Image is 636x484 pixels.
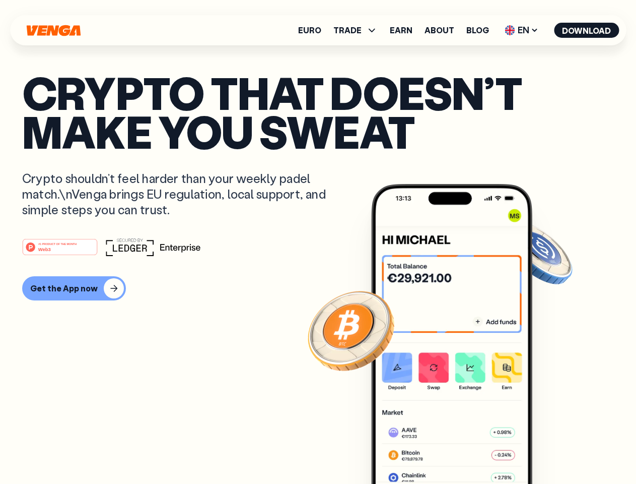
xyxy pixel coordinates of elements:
button: Download [554,23,619,38]
a: Get the App now [22,276,614,300]
a: About [425,26,454,34]
span: EN [501,22,542,38]
img: USDC coin [502,217,575,289]
a: Earn [390,26,412,34]
div: Get the App now [30,283,98,293]
a: #1 PRODUCT OF THE MONTHWeb3 [22,245,98,258]
img: flag-uk [505,25,515,35]
svg: Home [25,25,82,36]
span: TRADE [333,24,378,36]
button: Get the App now [22,276,126,300]
p: Crypto that doesn’t make you sweat [22,73,614,150]
p: Crypto shouldn’t feel harder than your weekly padel match.\nVenga brings EU regulation, local sup... [22,170,340,218]
span: TRADE [333,26,362,34]
a: Blog [466,26,489,34]
tspan: Web3 [38,246,51,252]
tspan: #1 PRODUCT OF THE MONTH [38,242,77,245]
a: Euro [298,26,321,34]
img: Bitcoin [306,285,396,376]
